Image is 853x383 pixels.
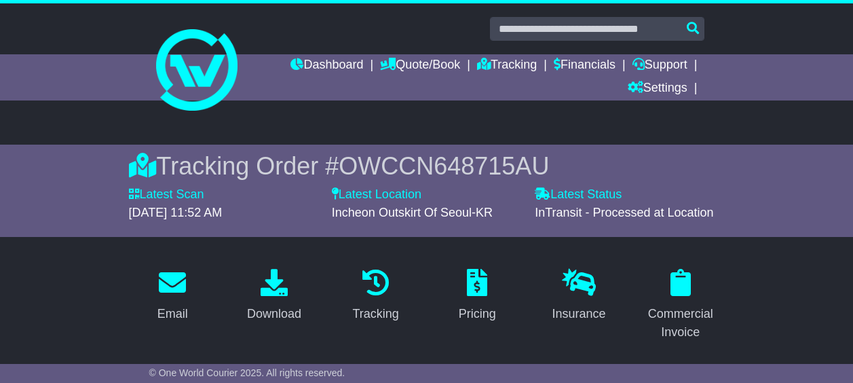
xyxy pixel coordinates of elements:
span: OWCCN648715AU [339,152,549,180]
div: Pricing [459,305,496,323]
div: Commercial Invoice [645,305,716,342]
div: Download [247,305,301,323]
a: Dashboard [290,54,363,77]
a: Tracking [477,54,537,77]
a: Insurance [543,264,614,328]
a: Support [632,54,687,77]
span: [DATE] 11:52 AM [129,206,223,219]
span: Incheon Outskirt Of Seoul-KR [332,206,493,219]
a: Email [149,264,197,328]
span: InTransit - Processed at Location [535,206,713,219]
span: © One World Courier 2025. All rights reserved. [149,367,345,378]
div: Insurance [552,305,605,323]
div: Tracking Order # [129,151,725,181]
label: Latest Scan [129,187,204,202]
a: Download [238,264,310,328]
a: Pricing [450,264,505,328]
a: Tracking [344,264,408,328]
a: Financials [554,54,615,77]
label: Latest Status [535,187,622,202]
label: Latest Location [332,187,421,202]
a: Quote/Book [380,54,460,77]
div: Email [157,305,188,323]
div: Tracking [353,305,399,323]
a: Settings [628,77,687,101]
a: Commercial Invoice [637,264,725,346]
